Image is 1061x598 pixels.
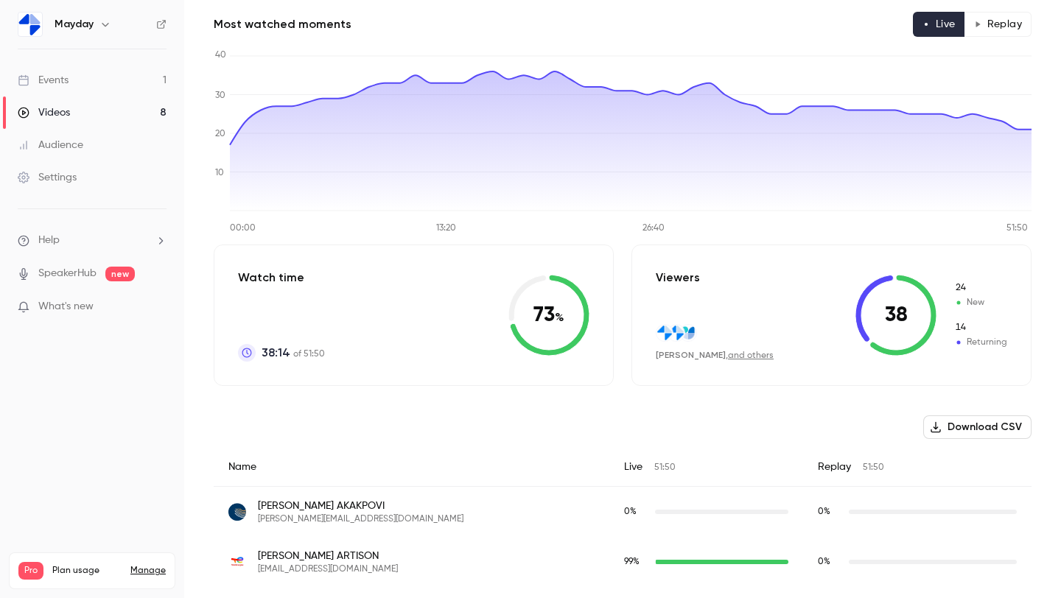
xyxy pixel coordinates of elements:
[230,224,256,233] tspan: 00:00
[228,503,246,521] img: makortelecoms.com
[818,505,841,518] span: Replay watch time
[803,448,1032,487] div: Replay
[262,344,290,362] span: 38:14
[818,555,841,569] span: Replay watch time
[215,169,224,177] tspan: 10
[38,266,97,281] a: SpeakerHub
[624,557,640,566] span: 99 %
[258,499,463,513] span: [PERSON_NAME] AKAKPOVI
[18,138,83,152] div: Audience
[18,105,70,120] div: Videos
[214,448,609,487] div: Name
[680,325,696,341] img: acoss.fr
[642,224,665,233] tspan: 26:40
[258,549,398,563] span: [PERSON_NAME] ARTISON
[258,563,398,575] span: [EMAIL_ADDRESS][DOMAIN_NAME]
[214,487,1032,538] div: stephanie.akakpovi@makortelecoms.com
[436,224,456,233] tspan: 13:20
[215,51,226,60] tspan: 40
[228,553,246,571] img: totalenergies.com
[818,557,830,566] span: 0 %
[215,91,225,100] tspan: 30
[1006,224,1028,233] tspan: 51:50
[18,562,43,580] span: Pro
[818,507,830,516] span: 0 %
[954,281,1007,295] span: New
[18,13,42,36] img: Mayday
[964,12,1032,37] button: Replay
[18,73,69,88] div: Events
[656,269,700,286] p: Viewers
[954,321,1007,334] span: Returning
[214,537,1032,587] div: romain.artison@totalenergies.com
[624,555,648,569] span: Live watch time
[954,336,1007,349] span: Returning
[18,233,167,248] li: help-dropdown-opener
[258,513,463,525] span: [PERSON_NAME][EMAIL_ADDRESS][DOMAIN_NAME]
[656,325,673,341] img: getmayday.co
[728,351,774,360] a: and others
[105,267,135,281] span: new
[38,233,60,248] span: Help
[863,463,884,472] span: 51:50
[954,296,1007,309] span: New
[149,300,167,314] iframe: Noticeable Trigger
[609,448,803,487] div: Live
[130,565,166,577] a: Manage
[18,170,77,185] div: Settings
[38,299,94,314] span: What's new
[215,130,225,138] tspan: 20
[654,463,676,472] span: 51:50
[55,17,94,32] h6: Mayday
[923,415,1032,439] button: Download CSV
[214,15,351,33] h2: Most watched moments
[624,507,637,516] span: 0 %
[656,350,726,360] span: [PERSON_NAME]
[238,269,325,286] p: Watch time
[913,12,965,37] button: Live
[52,565,122,577] span: Plan usage
[668,325,684,341] img: getmayday.co
[624,505,648,518] span: Live watch time
[656,349,774,362] div: ,
[262,344,325,362] p: of 51:50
